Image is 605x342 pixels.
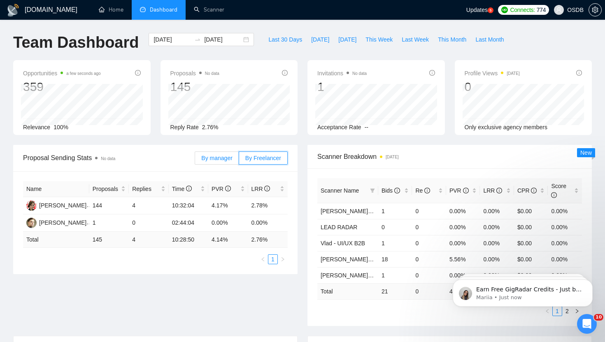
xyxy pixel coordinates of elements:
span: info-circle [135,70,141,76]
td: 10:32:04 [169,197,208,214]
span: By manager [201,155,232,161]
a: [PERSON_NAME] - UI/UX Fintech [321,208,409,214]
td: Total [317,283,378,299]
button: Last 30 Days [264,33,307,46]
span: info-circle [551,192,557,198]
li: Next Page [278,254,288,264]
span: LRR [251,186,270,192]
span: Invitations [317,68,367,78]
span: info-circle [576,70,582,76]
a: [PERSON_NAME] - UI/UX General [321,256,411,263]
td: 0.00% [480,251,514,267]
iframe: Intercom live chat [577,314,597,334]
a: 5 [488,7,493,13]
span: info-circle [463,188,469,193]
td: 0.00% [548,235,582,251]
a: setting [589,7,602,13]
span: Connects: [510,5,535,14]
span: filter [370,188,375,193]
span: Opportunities [23,68,101,78]
td: 0 [129,214,168,232]
span: PVR [449,187,469,194]
span: info-circle [225,186,231,191]
span: Proposals [93,184,119,193]
span: Bids [382,187,400,194]
a: homeHome [99,6,123,13]
span: filter [368,184,377,197]
span: dashboard [140,7,146,12]
td: 0.00% [548,251,582,267]
span: info-circle [531,188,537,193]
span: 774 [537,5,546,14]
div: 0 [465,79,520,95]
td: 0.00% [446,203,480,219]
span: 2.76% [202,124,219,130]
button: Last Month [471,33,508,46]
td: 4 [129,197,168,214]
a: DD[PERSON_NAME] [26,219,86,226]
td: 0.00% [548,219,582,235]
td: 145 [89,232,129,248]
a: searchScanner [194,6,224,13]
span: Last Week [402,35,429,44]
td: 1 [378,235,412,251]
button: setting [589,3,602,16]
td: 0.00% [480,219,514,235]
img: BH [26,200,37,211]
li: Previous Page [258,254,268,264]
span: Scanner Name [321,187,359,194]
span: Reply Rate [170,124,199,130]
span: setting [589,7,601,13]
li: 1 [268,254,278,264]
span: This Week [365,35,393,44]
span: No data [205,71,219,76]
td: 5.56% [446,251,480,267]
td: $0.00 [514,219,548,235]
span: info-circle [186,186,192,191]
td: 02:44:04 [169,214,208,232]
span: By Freelancer [245,155,281,161]
span: Dashboard [150,6,177,13]
input: Start date [154,35,191,44]
td: 0.00% [446,235,480,251]
span: Last 30 Days [268,35,302,44]
span: info-circle [429,70,435,76]
td: 2.78% [248,197,288,214]
span: LRR [483,187,502,194]
a: Vlad - UI/UX B2B [321,240,365,247]
span: Relevance [23,124,50,130]
span: -- [365,124,368,130]
td: 0 [378,219,412,235]
td: 0 [412,267,446,283]
span: Scanner Breakdown [317,151,582,162]
button: left [258,254,268,264]
div: [PERSON_NAME] [39,218,86,227]
span: New [580,149,592,156]
span: 100% [54,124,68,130]
img: upwork-logo.png [501,7,508,13]
button: right [278,254,288,264]
div: 359 [23,79,101,95]
span: No data [101,156,115,161]
td: 10:28:50 [169,232,208,248]
td: 21 [378,283,412,299]
input: End date [204,35,242,44]
span: Proposals [170,68,219,78]
span: Proposal Sending Stats [23,153,195,163]
td: 0 [412,219,446,235]
span: user [556,7,562,13]
td: 0 [412,251,446,267]
img: logo [7,4,20,17]
time: [DATE] [386,155,398,159]
h1: Team Dashboard [13,33,139,52]
span: Only exclusive agency members [465,124,548,130]
button: [DATE] [334,33,361,46]
td: 0 [412,235,446,251]
td: 0.00% [208,214,248,232]
img: DD [26,218,37,228]
span: info-circle [282,70,288,76]
td: $0.00 [514,203,548,219]
span: Last Month [475,35,504,44]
